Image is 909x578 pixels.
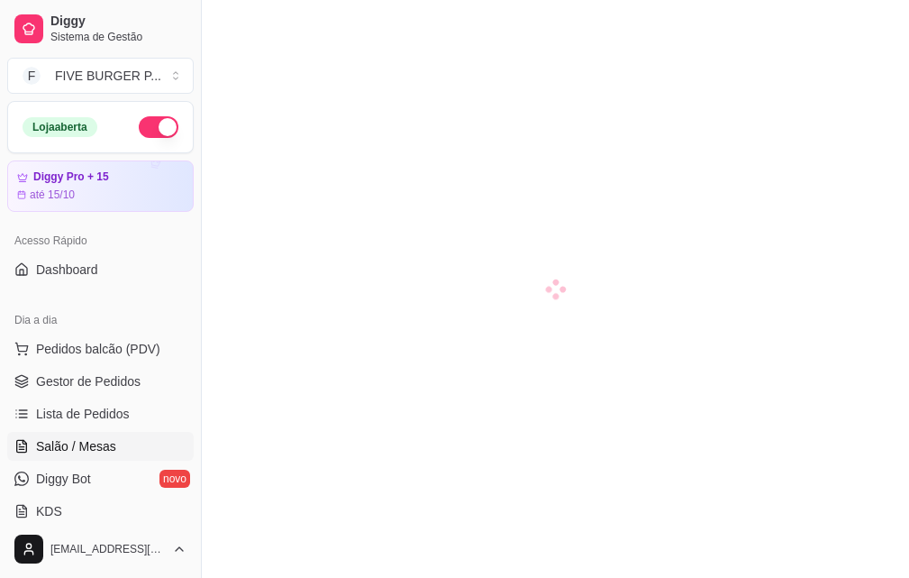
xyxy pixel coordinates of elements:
[36,340,160,358] span: Pedidos balcão (PDV)
[36,437,116,455] span: Salão / Mesas
[7,335,194,363] button: Pedidos balcão (PDV)
[36,470,91,488] span: Diggy Bot
[23,117,97,137] div: Loja aberta
[36,261,98,279] span: Dashboard
[50,30,186,44] span: Sistema de Gestão
[7,58,194,94] button: Select a team
[23,67,41,85] span: F
[7,399,194,428] a: Lista de Pedidos
[36,372,141,390] span: Gestor de Pedidos
[30,188,75,202] article: até 15/10
[7,432,194,461] a: Salão / Mesas
[7,7,194,50] a: DiggySistema de Gestão
[33,170,109,184] article: Diggy Pro + 15
[36,405,130,423] span: Lista de Pedidos
[50,14,186,30] span: Diggy
[55,67,161,85] div: FIVE BURGER P ...
[7,255,194,284] a: Dashboard
[7,226,194,255] div: Acesso Rápido
[7,528,194,571] button: [EMAIL_ADDRESS][DOMAIN_NAME]
[7,367,194,396] a: Gestor de Pedidos
[36,502,62,520] span: KDS
[7,497,194,526] a: KDS
[139,116,178,138] button: Alterar Status
[7,464,194,493] a: Diggy Botnovo
[7,161,194,212] a: Diggy Pro + 15até 15/10
[7,306,194,335] div: Dia a dia
[50,542,165,556] span: [EMAIL_ADDRESS][DOMAIN_NAME]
